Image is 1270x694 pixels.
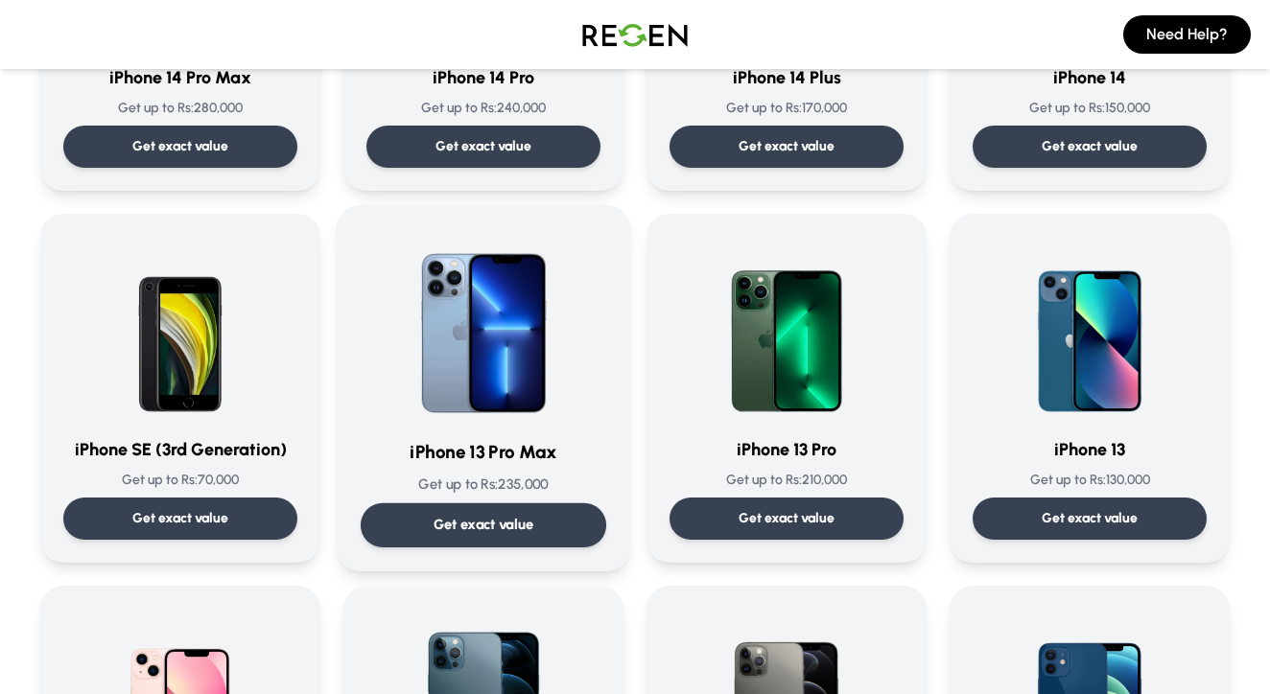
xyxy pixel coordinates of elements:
p: Get exact value [132,137,228,156]
img: iPhone 13 Pro [694,237,879,421]
button: Need Help? [1123,15,1251,54]
img: iPhone 13 [998,237,1182,421]
p: Get exact value [132,509,228,528]
p: Get up to Rs: 235,000 [361,474,606,495]
img: iPhone SE (3rd Generation) [88,237,272,421]
p: Get up to Rs: 70,000 [63,471,297,490]
p: Get up to Rs: 210,000 [670,471,904,490]
h3: iPhone 14 Pro [366,64,600,91]
h3: iPhone 13 [973,436,1207,463]
p: Get up to Rs: 130,000 [973,471,1207,490]
p: Get up to Rs: 170,000 [670,99,904,118]
p: Get exact value [434,515,534,535]
h3: iPhone SE (3rd Generation) [63,436,297,463]
p: Get exact value [739,137,835,156]
img: Logo [568,8,702,61]
p: Get exact value [435,137,531,156]
img: iPhone 13 Pro Max [387,229,580,423]
p: Get up to Rs: 150,000 [973,99,1207,118]
p: Get up to Rs: 280,000 [63,99,297,118]
p: Get up to Rs: 240,000 [366,99,600,118]
p: Get exact value [1042,137,1138,156]
p: Get exact value [1042,509,1138,528]
h3: iPhone 13 Pro [670,436,904,463]
h3: iPhone 13 Pro Max [361,439,606,467]
p: Get exact value [739,509,835,528]
h3: iPhone 14 Plus [670,64,904,91]
h3: iPhone 14 Pro Max [63,64,297,91]
h3: iPhone 14 [973,64,1207,91]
